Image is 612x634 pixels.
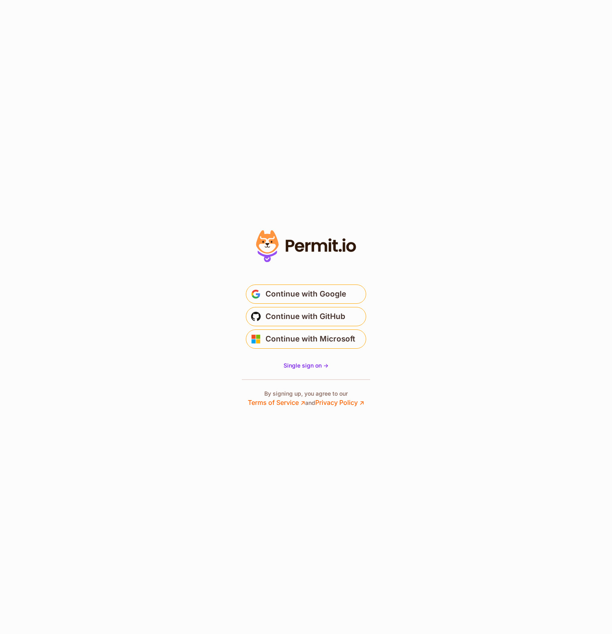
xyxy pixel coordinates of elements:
a: Terms of Service ↗ [248,398,305,406]
a: Privacy Policy ↗ [315,398,364,406]
span: Single sign on -> [284,362,328,369]
p: By signing up, you agree to our and [248,390,364,407]
button: Continue with Google [246,284,366,304]
span: Continue with GitHub [265,310,345,323]
span: Continue with Google [265,288,346,301]
button: Continue with GitHub [246,307,366,326]
span: Continue with Microsoft [265,333,355,345]
button: Continue with Microsoft [246,329,366,349]
a: Single sign on -> [284,362,328,370]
